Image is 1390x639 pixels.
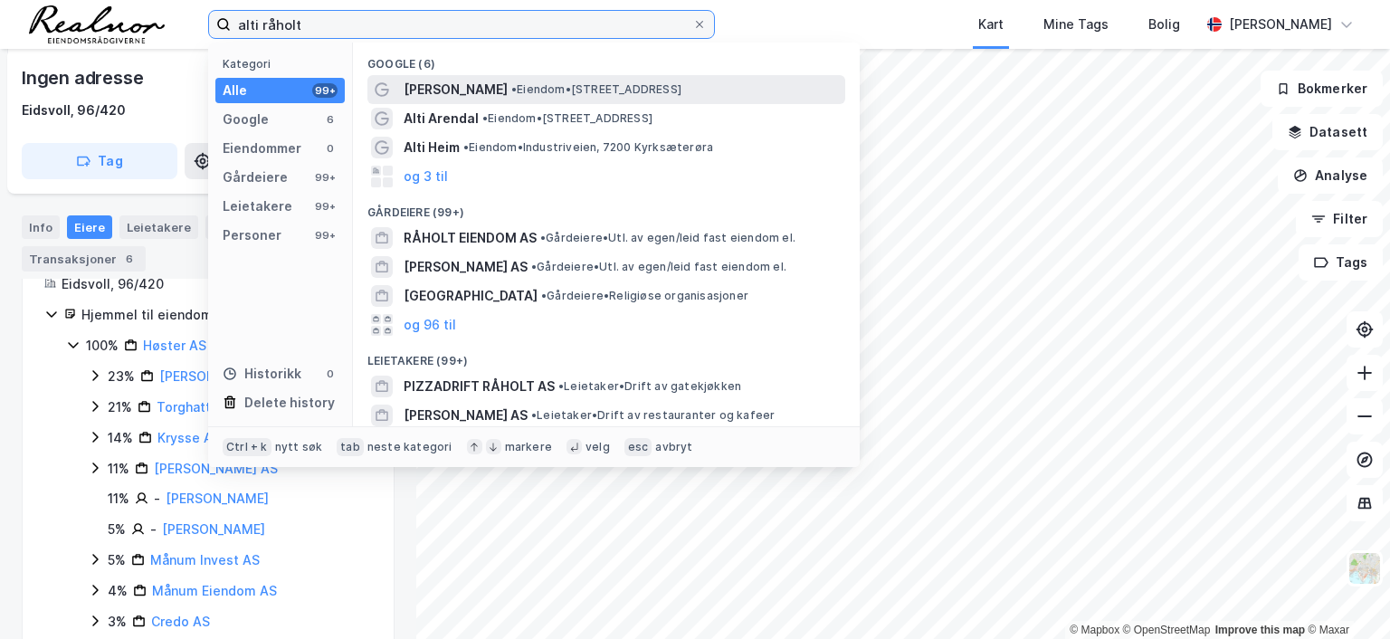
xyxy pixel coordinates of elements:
div: esc [624,438,652,456]
div: Datasett [205,215,273,239]
div: 23% [108,366,135,387]
div: Eiere [67,215,112,239]
div: avbryt [655,440,692,454]
input: Søk på adresse, matrikkel, gårdeiere, leietakere eller personer [231,11,692,38]
span: RÅHOLT EIENDOM AS [404,227,537,249]
button: Tag [22,143,177,179]
span: • [531,408,537,422]
a: Credo AS [151,614,210,629]
div: 0 [323,141,338,156]
div: Ingen adresse [22,63,147,92]
div: Eidsvoll, 96/420 [62,273,372,295]
div: [PERSON_NAME] [1229,14,1332,35]
span: [PERSON_NAME] AS [404,405,528,426]
div: Delete history [244,392,335,414]
div: Leietakere (99+) [353,339,860,372]
div: Kategori [223,57,345,71]
div: Historikk [223,363,301,385]
button: Tags [1299,244,1383,281]
div: Mine Tags [1043,14,1109,35]
span: [PERSON_NAME] AS [404,256,528,278]
div: 99+ [312,199,338,214]
div: Gårdeiere [223,167,288,188]
div: 14% [108,427,133,449]
img: realnor-logo.934646d98de889bb5806.png [29,5,165,43]
div: Kontrollprogram for chat [1300,552,1390,639]
span: Gårdeiere • Religiøse organisasjoner [541,289,748,303]
div: Eiendommer [223,138,301,159]
span: Leietaker • Drift av gatekjøkken [558,379,741,394]
div: 99+ [312,170,338,185]
a: [PERSON_NAME] AS [159,368,283,384]
a: [PERSON_NAME] AS [154,461,278,476]
div: Google [223,109,269,130]
a: Høster AS [143,338,206,353]
span: [GEOGRAPHIC_DATA] [404,285,538,307]
div: Hjemmel til eiendomsrett [81,304,372,326]
a: OpenStreetMap [1123,624,1211,636]
div: 11% [108,488,129,510]
div: - [150,519,157,540]
div: 99+ [312,83,338,98]
div: Kart [978,14,1004,35]
a: Månum Invest AS [150,552,260,567]
span: [PERSON_NAME] [404,79,508,100]
div: 3% [108,611,127,633]
a: [PERSON_NAME] [166,491,269,506]
span: • [540,231,546,244]
span: Eiendom • [STREET_ADDRESS] [511,82,681,97]
div: Leietakere [119,215,198,239]
div: markere [505,440,552,454]
div: 6 [323,112,338,127]
div: - [154,488,160,510]
span: • [531,260,537,273]
img: Z [1347,551,1382,586]
span: Eiendom • Industriveien, 7200 Kyrksæterøra [463,140,713,155]
div: 6 [120,250,138,268]
span: Eiendom • [STREET_ADDRESS] [482,111,652,126]
div: Bolig [1148,14,1180,35]
a: Krysse AS [157,430,221,445]
div: velg [586,440,610,454]
span: • [541,289,547,302]
span: Gårdeiere • Utl. av egen/leid fast eiendom el. [540,231,795,245]
div: 0 [323,367,338,381]
div: 99+ [312,228,338,243]
button: Filter [1296,201,1383,237]
span: • [463,140,469,154]
div: Leietakere [223,196,292,217]
div: Eidsvoll, 96/420 [22,100,126,121]
a: Torghatten Eiendom AS [157,399,305,415]
span: Gårdeiere • Utl. av egen/leid fast eiendom el. [531,260,786,274]
div: 21% [108,396,132,418]
div: Ctrl + k [223,438,271,456]
span: PIZZADRIFT RÅHOLT AS [404,376,555,397]
a: Mapbox [1070,624,1119,636]
div: 4% [108,580,128,602]
a: Månum Eiendom AS [152,583,277,598]
a: [PERSON_NAME] [162,521,265,537]
span: Alti Heim [404,137,460,158]
span: Leietaker • Drift av restauranter og kafeer [531,408,775,423]
div: tab [337,438,364,456]
span: • [482,111,488,125]
span: Alti Arendal [404,108,479,129]
div: Personer [223,224,281,246]
button: og 3 til [404,166,448,187]
div: neste kategori [367,440,452,454]
div: 5% [108,519,126,540]
span: • [558,379,564,393]
iframe: Chat Widget [1300,552,1390,639]
button: Datasett [1272,114,1383,150]
div: 100% [86,335,119,357]
div: nytt søk [275,440,323,454]
button: Bokmerker [1261,71,1383,107]
div: Alle [223,80,247,101]
div: 5% [108,549,126,571]
span: • [511,82,517,96]
a: Improve this map [1215,624,1305,636]
button: og 96 til [404,314,456,336]
button: Analyse [1278,157,1383,194]
div: Google (6) [353,43,860,75]
div: Gårdeiere (99+) [353,191,860,224]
